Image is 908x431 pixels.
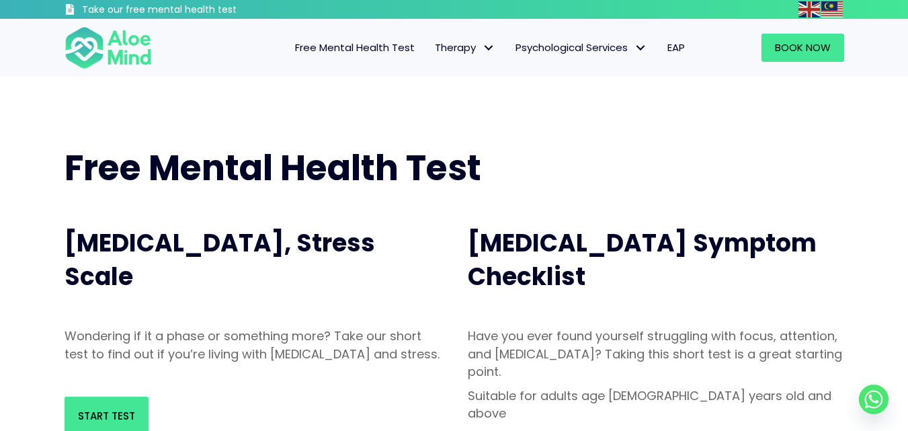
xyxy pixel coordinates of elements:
[468,226,817,294] span: [MEDICAL_DATA] Symptom Checklist
[515,40,647,54] span: Psychological Services
[82,3,308,17] h3: Take our free mental health test
[761,34,844,62] a: Book Now
[631,38,651,58] span: Psychological Services: submenu
[505,34,657,62] a: Psychological ServicesPsychological Services: submenu
[667,40,685,54] span: EAP
[859,385,889,414] a: Whatsapp
[775,40,831,54] span: Book Now
[435,40,495,54] span: Therapy
[425,34,505,62] a: TherapyTherapy: submenu
[479,38,499,58] span: Therapy: submenu
[821,1,843,17] img: ms
[295,40,415,54] span: Free Mental Health Test
[169,34,695,62] nav: Menu
[65,26,152,70] img: Aloe mind Logo
[468,327,844,380] p: Have you ever found yourself struggling with focus, attention, and [MEDICAL_DATA]? Taking this sh...
[798,1,821,17] a: English
[657,34,695,62] a: EAP
[65,3,308,19] a: Take our free mental health test
[65,143,481,192] span: Free Mental Health Test
[65,226,375,294] span: [MEDICAL_DATA], Stress Scale
[65,327,441,362] p: Wondering if it a phase or something more? Take our short test to find out if you’re living with ...
[285,34,425,62] a: Free Mental Health Test
[468,387,844,422] p: Suitable for adults age [DEMOGRAPHIC_DATA] years old and above
[78,409,135,423] span: Start Test
[798,1,820,17] img: en
[821,1,844,17] a: Malay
